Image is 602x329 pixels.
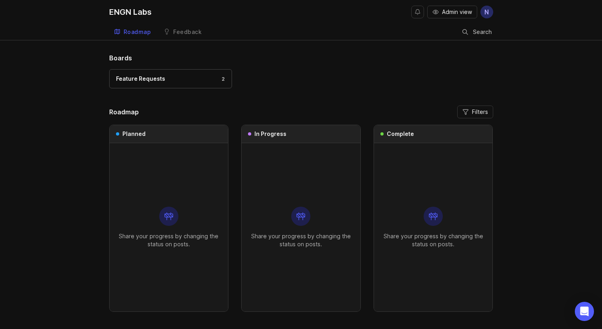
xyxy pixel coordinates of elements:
[457,106,493,118] button: Filters
[124,29,151,35] div: Roadmap
[109,24,156,40] a: Roadmap
[480,6,493,18] button: N
[116,74,165,83] div: Feature Requests
[442,8,472,16] span: Admin view
[254,130,286,138] h3: In Progress
[380,232,486,248] p: Share your progress by changing the status on posts.
[484,7,489,17] span: N
[122,130,146,138] h3: Planned
[472,108,488,116] span: Filters
[109,8,152,16] div: ENGN Labs
[411,6,424,18] button: Notifications
[109,107,139,117] h2: Roadmap
[159,24,206,40] a: Feedback
[387,130,414,138] h3: Complete
[248,232,354,248] p: Share your progress by changing the status on posts.
[109,69,232,88] a: Feature Requests2
[173,29,202,35] div: Feedback
[427,6,477,18] button: Admin view
[109,53,493,63] h1: Boards
[218,76,225,82] div: 2
[575,302,594,321] div: Open Intercom Messenger
[116,232,222,248] p: Share your progress by changing the status on posts.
